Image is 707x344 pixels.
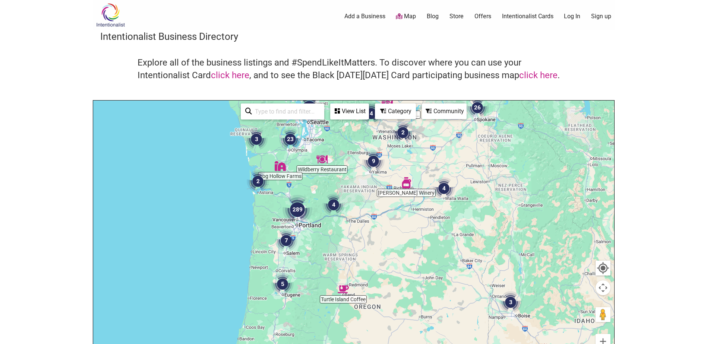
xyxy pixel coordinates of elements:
input: Type to find and filter... [252,104,320,119]
div: Frichette Winery [398,174,415,191]
div: 23 [276,125,304,153]
a: Intentionalist Cards [502,12,553,20]
div: Community [423,104,466,118]
h3: Intentionalist Business Directory [100,30,607,43]
div: See a list of the visible businesses [330,103,369,120]
a: click here [519,70,558,80]
a: Log In [564,12,580,20]
div: Type to search and filter [241,103,324,120]
div: 5 [268,270,297,298]
h4: Explore all of the business listings and #SpendLikeItMatters. To discover where you can use your ... [138,57,570,82]
div: 3 [242,125,271,153]
div: Category [376,104,415,118]
div: 4 [430,174,458,203]
a: Add a Business [344,12,385,20]
div: 2 [244,167,272,195]
div: 4 [319,191,348,219]
div: Filter by Community [422,103,467,119]
div: 3 [496,288,525,316]
div: 9 [359,147,388,175]
img: Intentionalist [93,3,128,27]
div: Wildberry Restaurant [313,151,331,168]
a: Store [449,12,464,20]
div: 289 [280,192,315,227]
a: Sign up [591,12,611,20]
button: Map camera controls [596,280,610,295]
div: Log Hollow Farms [272,157,289,175]
a: Map [396,12,416,21]
a: click here [211,70,249,80]
div: Filter by category [375,103,416,119]
button: Drag Pegman onto the map to open Street View [596,307,610,322]
div: 2 [389,118,417,147]
div: 26 [463,93,492,122]
a: Blog [427,12,439,20]
div: View List [331,104,368,118]
div: Turtle Island Coffee [335,281,352,298]
button: Your Location [596,261,610,275]
div: 7 [272,226,300,255]
a: Offers [474,12,491,20]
